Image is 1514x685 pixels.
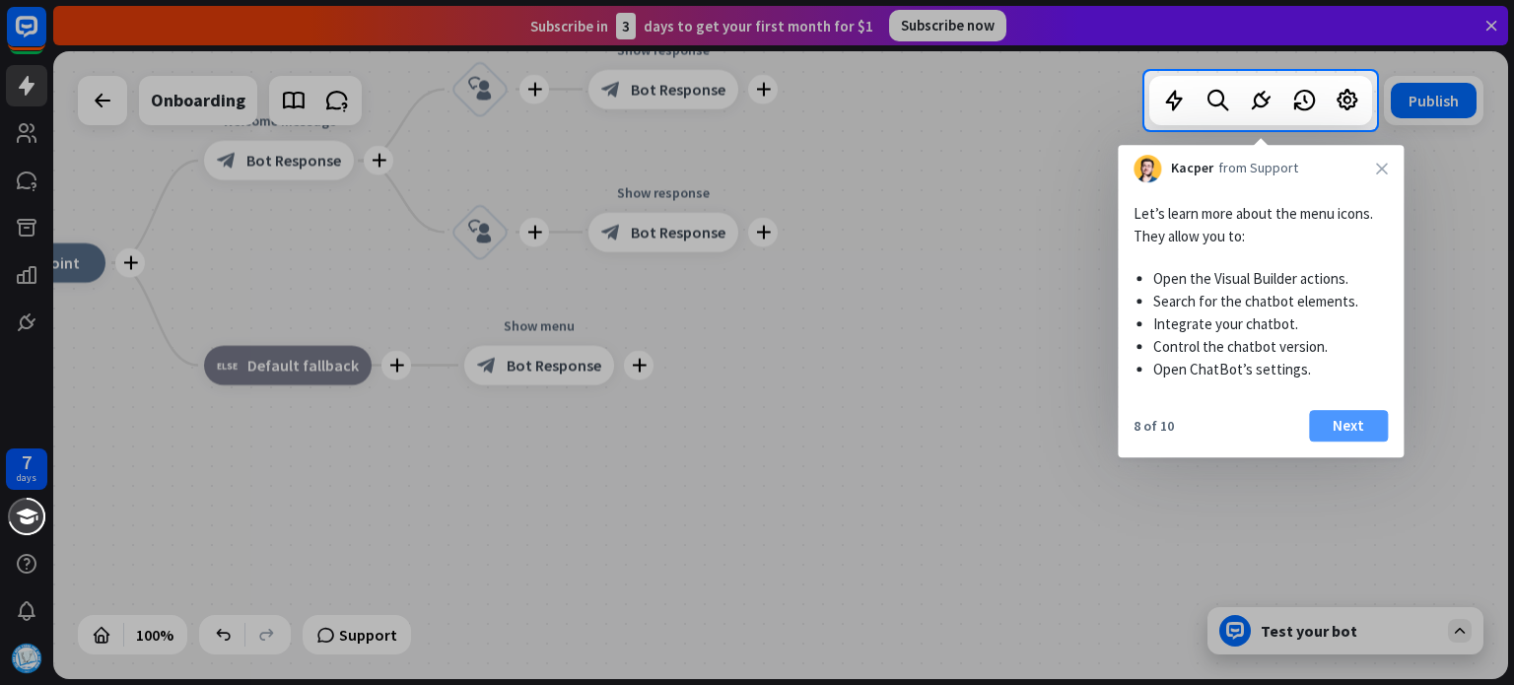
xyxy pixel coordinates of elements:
[16,8,75,67] button: Open LiveChat chat widget
[1153,358,1368,380] li: Open ChatBot’s settings.
[1153,335,1368,358] li: Control the chatbot version.
[1218,159,1298,178] span: from Support
[1134,417,1174,435] div: 8 of 10
[1153,267,1368,290] li: Open the Visual Builder actions.
[1134,202,1388,247] p: Let’s learn more about the menu icons. They allow you to:
[1153,312,1368,335] li: Integrate your chatbot.
[1153,290,1368,312] li: Search for the chatbot elements.
[1376,163,1388,174] i: close
[1171,159,1213,178] span: Kacper
[1309,410,1388,442] button: Next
